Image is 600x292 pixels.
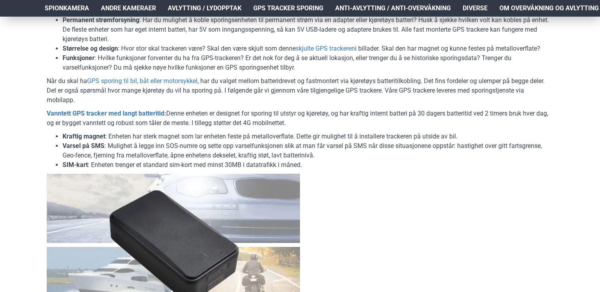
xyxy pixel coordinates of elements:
[63,132,553,141] li: : Enheten har sterk magnet som lar enheten feste på metalloverflate. Dette gir mulighet til å ins...
[63,44,553,53] li: : Hvor stor skal trackeren være? Skal den være skjult som denne i billader. Skal den har magnet o...
[63,53,553,72] li: : Hvilke funksjoner forventer du ha fra GPS-trackeren? Er det nok for deg å se aktuell lokasjon, ...
[335,4,451,13] span: Anti-avlytting / Anti-overvåkning
[45,4,89,13] span: Spionkamera
[63,133,105,140] strong: Kraftig magnet
[47,109,553,128] p: Denne enheten er designet for sporing til utstyr og kjøretøy, og har kraftig internt batteri på 3...
[47,110,166,117] strong: :
[47,76,553,105] p: Når du skal ha , har du valget mellom batteridrevet og fastmontert via kjøretøys batteritilkoblin...
[63,15,553,44] li: : Har du mulighet å koble sporingsenheten til permanent strøm via en adapter eller kjøretøys batt...
[63,45,118,52] strong: Størrelse og design
[463,4,488,13] span: Diverse
[87,76,197,86] a: GPS sporing til bil, båt eller motorsykkel
[63,161,88,169] strong: SIM-kart
[63,54,95,62] strong: Funksjoner
[101,4,156,13] span: Andre kameraer
[63,160,553,170] li: : Enheten trenger et standard sim-kort med minst 30MB i datatrafikk i måned.
[499,4,599,13] span: Om overvåkning og avlytting
[63,141,553,160] li: : Mulighet å legge inn SOS-numre og sette opp varselfunksjonen slik at man får varsel på SMS når ...
[63,142,104,150] strong: Varsel på SMS
[47,109,164,118] a: Vanntett GPS tracker med langt batteritid
[253,4,323,13] span: GPS Tracker Sporing
[296,44,355,53] a: skjulte GPS trackeren
[168,4,241,13] span: Avlytting / Lydopptak
[63,16,139,24] strong: Permanent strømforsyning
